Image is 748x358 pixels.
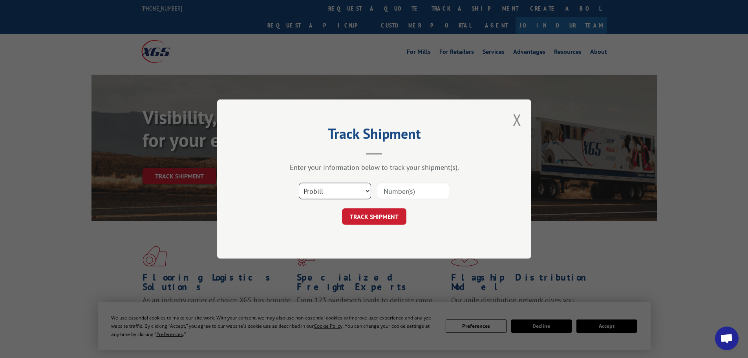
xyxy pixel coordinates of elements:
[513,109,521,130] button: Close modal
[377,183,449,199] input: Number(s)
[256,163,492,172] div: Enter your information below to track your shipment(s).
[256,128,492,143] h2: Track Shipment
[715,327,739,350] div: Open chat
[342,208,406,225] button: TRACK SHIPMENT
